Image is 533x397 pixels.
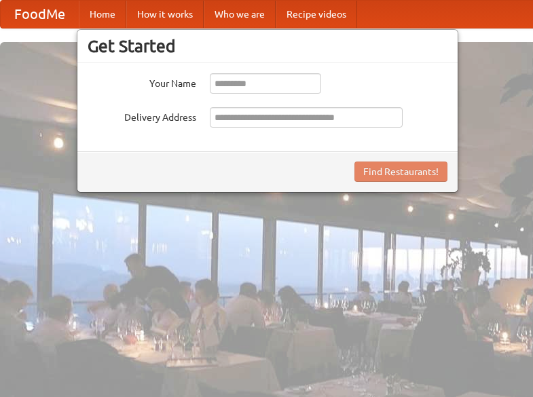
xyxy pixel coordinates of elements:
[276,1,357,28] a: Recipe videos
[1,1,79,28] a: FoodMe
[88,36,447,56] h3: Get Started
[354,162,447,182] button: Find Restaurants!
[88,73,196,90] label: Your Name
[79,1,126,28] a: Home
[204,1,276,28] a: Who we are
[126,1,204,28] a: How it works
[88,107,196,124] label: Delivery Address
